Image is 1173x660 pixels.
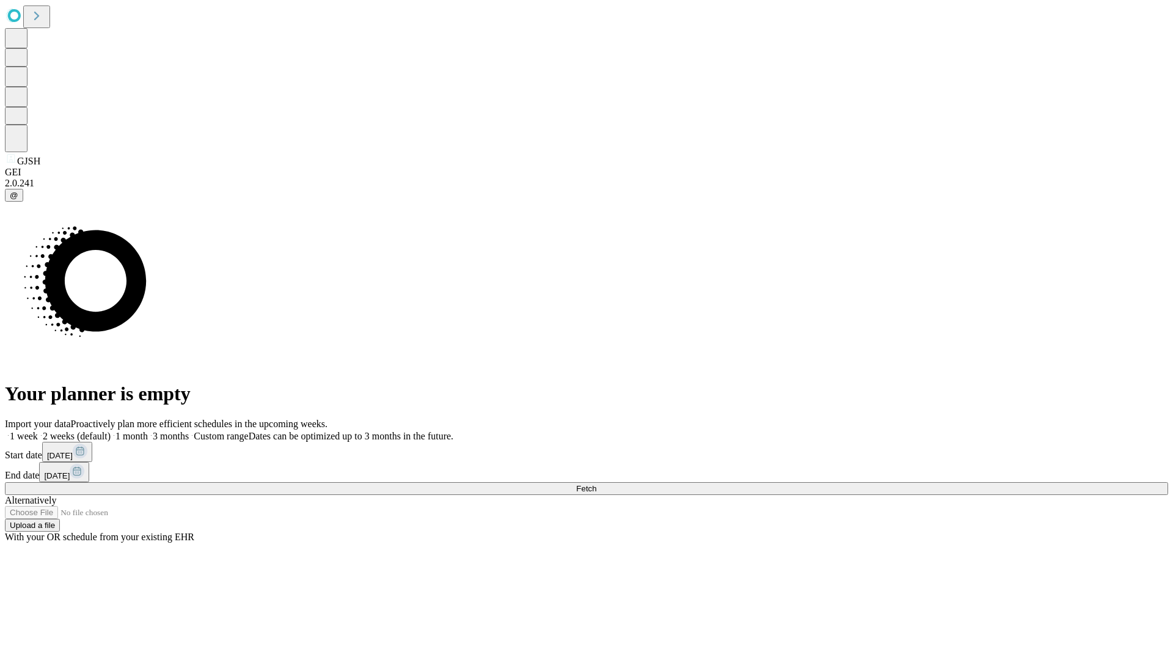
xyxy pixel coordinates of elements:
span: 1 month [115,431,148,441]
span: [DATE] [44,471,70,480]
button: [DATE] [42,442,92,462]
button: Fetch [5,482,1168,495]
span: [DATE] [47,451,73,460]
span: Fetch [576,484,596,493]
span: GJSH [17,156,40,166]
span: 1 week [10,431,38,441]
div: End date [5,462,1168,482]
span: 2 weeks (default) [43,431,111,441]
button: [DATE] [39,462,89,482]
span: Import your data [5,419,71,429]
div: Start date [5,442,1168,462]
span: Proactively plan more efficient schedules in the upcoming weeks. [71,419,327,429]
div: 2.0.241 [5,178,1168,189]
span: @ [10,191,18,200]
span: With your OR schedule from your existing EHR [5,532,194,542]
div: GEI [5,167,1168,178]
span: 3 months [153,431,189,441]
h1: Your planner is empty [5,383,1168,405]
span: Dates can be optimized up to 3 months in the future. [249,431,453,441]
button: @ [5,189,23,202]
span: Alternatively [5,495,56,505]
span: Custom range [194,431,248,441]
button: Upload a file [5,519,60,532]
